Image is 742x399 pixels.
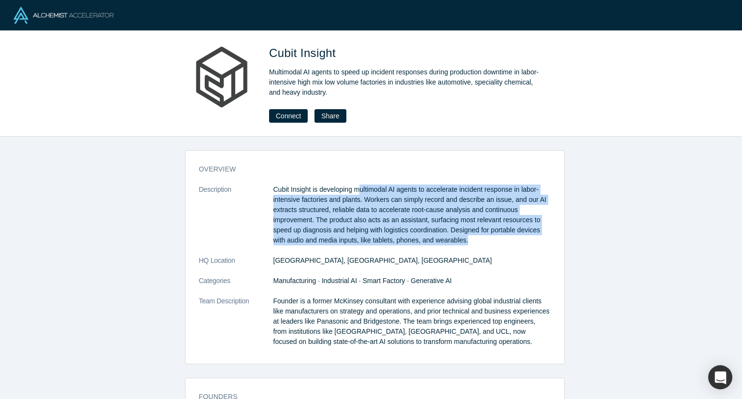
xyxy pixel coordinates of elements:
button: Connect [269,109,308,123]
dt: Categories [199,276,273,296]
span: Cubit Insight [269,46,339,59]
span: Manufacturing · Industrial AI · Smart Factory · Generative AI [273,277,452,285]
img: Cubit Insight's Logo [188,44,256,112]
dt: Team Description [199,296,273,357]
dd: [GEOGRAPHIC_DATA], [GEOGRAPHIC_DATA], [GEOGRAPHIC_DATA] [273,256,551,266]
h3: overview [199,164,537,174]
dt: Description [199,185,273,256]
p: Cubit Insight is developing multimodal AI agents to accelerate incident response in labor-intensi... [273,185,551,245]
img: Alchemist Logo [14,7,114,24]
dt: HQ Location [199,256,273,276]
div: Multimodal AI agents to speed up incident responses during production downtime in labor-intensive... [269,67,540,98]
button: Share [314,109,346,123]
p: Founder is a former McKinsey consultant with experience advising global industrial clients like m... [273,296,551,347]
